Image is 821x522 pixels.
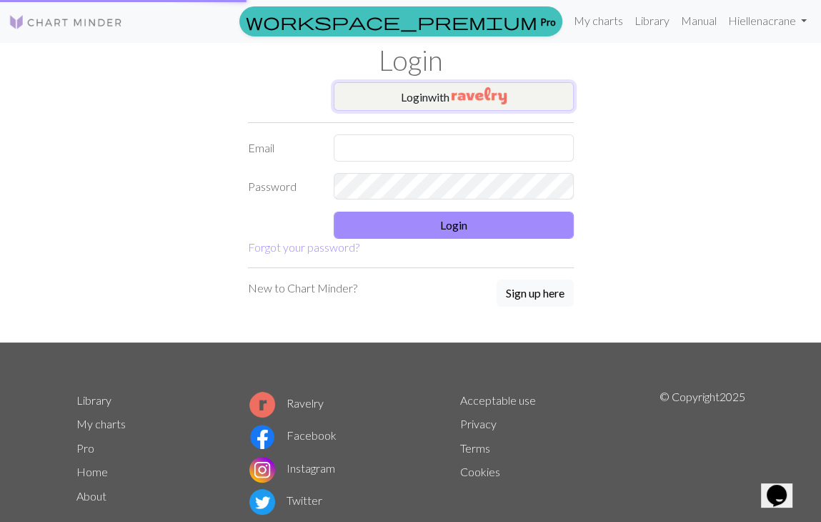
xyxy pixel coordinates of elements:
[76,441,94,455] a: Pro
[76,465,108,478] a: Home
[9,14,123,31] img: Logo
[629,6,675,35] a: Library
[460,417,497,430] a: Privacy
[675,6,722,35] a: Manual
[249,457,275,483] img: Instagram logo
[249,392,275,418] img: Ravelry logo
[660,388,745,518] p: © Copyright 2025
[239,6,562,36] a: Pro
[249,461,335,475] a: Instagram
[249,489,275,515] img: Twitter logo
[460,465,500,478] a: Cookies
[76,489,106,503] a: About
[460,393,536,407] a: Acceptable use
[334,82,574,111] button: Loginwith
[248,240,359,254] a: Forgot your password?
[761,465,807,508] iframe: chat widget
[248,280,357,297] p: New to Chart Minder?
[249,396,324,410] a: Ravelry
[76,393,111,407] a: Library
[239,134,325,162] label: Email
[460,441,490,455] a: Terms
[249,428,337,442] a: Facebook
[246,11,537,31] span: workspace_premium
[68,43,754,77] h1: Login
[239,173,325,200] label: Password
[497,280,574,308] a: Sign up here
[334,212,574,239] button: Login
[249,493,322,507] a: Twitter
[76,417,126,430] a: My charts
[452,87,507,104] img: Ravelry
[249,424,275,450] img: Facebook logo
[497,280,574,307] button: Sign up here
[722,6,812,35] a: Hiellenacrane
[568,6,629,35] a: My charts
